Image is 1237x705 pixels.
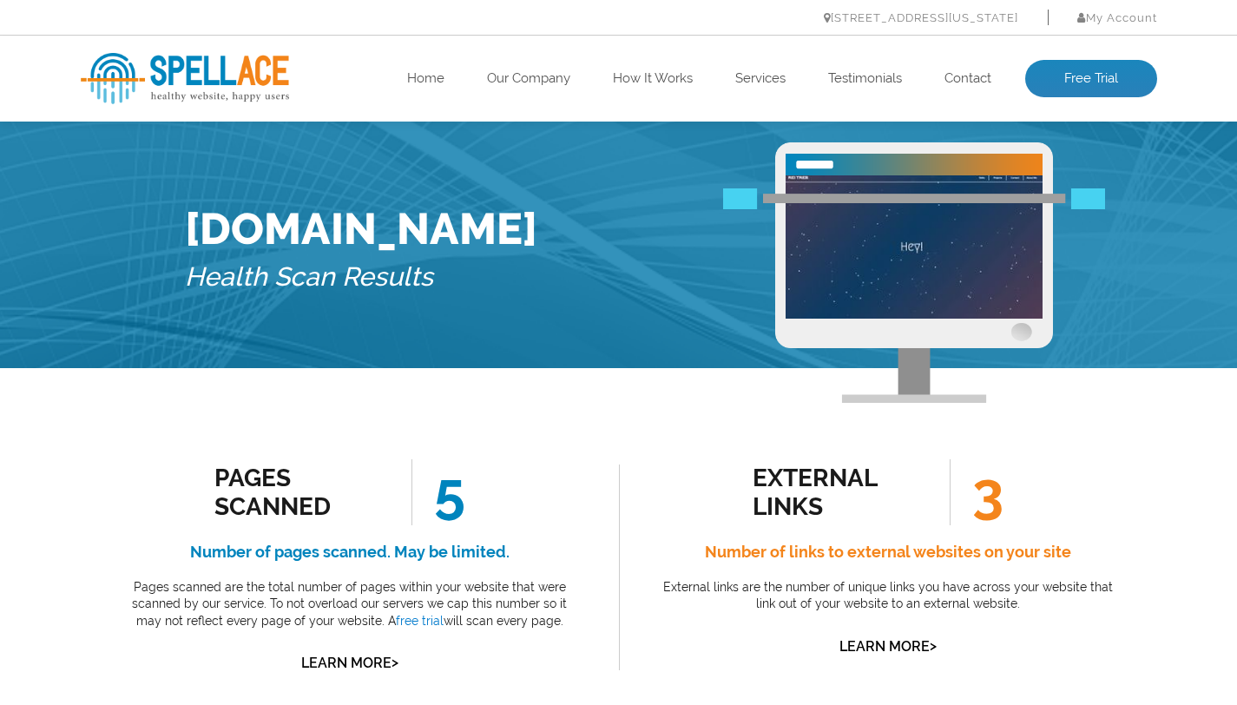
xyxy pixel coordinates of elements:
[396,614,444,628] a: free trial
[185,254,537,300] h5: Health Scan Results
[930,634,937,658] span: >
[391,650,398,675] span: >
[214,464,372,521] div: Pages Scanned
[411,459,465,525] span: 5
[658,538,1118,566] h4: Number of links to external websites on your site
[120,538,580,566] h4: Number of pages scanned. May be limited.
[658,579,1118,613] p: External links are the number of unique links you have across your website that link out of your ...
[775,142,1053,403] img: Free Webiste Analysis
[753,464,910,521] div: external links
[786,175,1043,319] img: Free Website Analysis
[839,638,937,655] a: Learn More>
[301,655,398,671] a: Learn More>
[723,190,1105,211] img: Free Webiste Analysis
[120,579,580,630] p: Pages scanned are the total number of pages within your website that were scanned by our service....
[185,203,537,254] h1: [DOMAIN_NAME]
[950,459,1003,525] span: 3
